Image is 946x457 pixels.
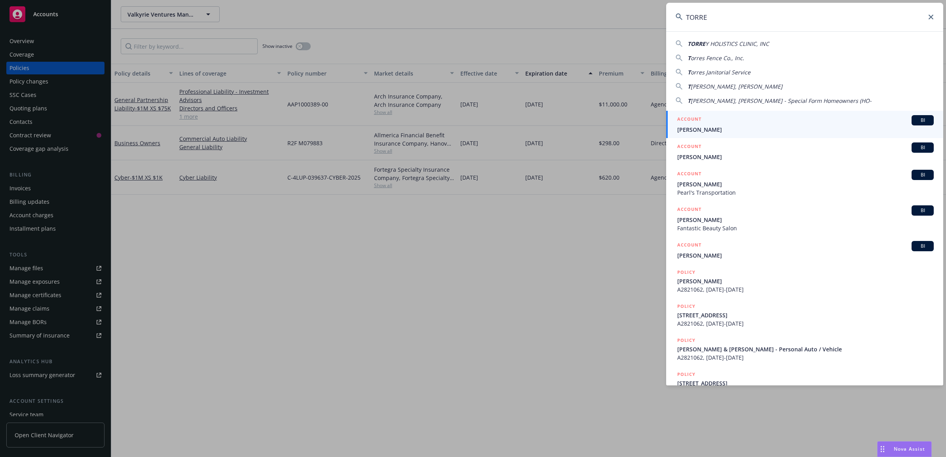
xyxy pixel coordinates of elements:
span: T [688,68,691,76]
span: [PERSON_NAME] [677,180,934,188]
input: Search... [666,3,943,31]
h5: POLICY [677,336,695,344]
span: orres Fence Co., Inc. [691,54,744,62]
a: ACCOUNTBI[PERSON_NAME] [666,138,943,165]
h5: ACCOUNT [677,170,701,179]
span: T [688,83,691,90]
span: [PERSON_NAME] [677,153,934,161]
h5: ACCOUNT [677,241,701,250]
h5: ACCOUNT [677,205,701,215]
span: T [688,54,691,62]
button: Nova Assist [877,441,932,457]
span: orres Janitorial Service [691,68,750,76]
a: POLICY[STREET_ADDRESS]A2821062, [DATE]-[DATE] [666,298,943,332]
span: BI [915,207,931,214]
span: [PERSON_NAME] & [PERSON_NAME] - Personal Auto / Vehicle [677,345,934,353]
span: A2821062, [DATE]-[DATE] [677,285,934,294]
span: Nova Assist [894,446,925,452]
a: ACCOUNTBI[PERSON_NAME] [666,237,943,264]
span: [PERSON_NAME], [PERSON_NAME] - Special Form Homeowners (HO- [691,97,872,104]
span: Pearl's Transportation [677,188,934,197]
h5: ACCOUNT [677,115,701,125]
a: ACCOUNTBI[PERSON_NAME]Pearl's Transportation [666,165,943,201]
span: BI [915,117,931,124]
a: POLICY[STREET_ADDRESS] [666,366,943,400]
span: Fantastic Beauty Salon [677,224,934,232]
span: BI [915,171,931,178]
span: [PERSON_NAME] [677,125,934,134]
span: [PERSON_NAME] [677,216,934,224]
a: POLICY[PERSON_NAME] & [PERSON_NAME] - Personal Auto / VehicleA2821062, [DATE]-[DATE] [666,332,943,366]
h5: POLICY [677,302,695,310]
a: ACCOUNTBI[PERSON_NAME] [666,111,943,138]
span: [PERSON_NAME] [677,277,934,285]
span: [STREET_ADDRESS] [677,311,934,319]
h5: ACCOUNT [677,142,701,152]
span: A2821062, [DATE]-[DATE] [677,353,934,362]
span: [PERSON_NAME] [677,251,934,260]
span: BI [915,144,931,151]
span: [STREET_ADDRESS] [677,379,934,387]
div: Drag to move [878,442,887,457]
span: BI [915,243,931,250]
span: TORRE [688,40,705,47]
h5: POLICY [677,268,695,276]
h5: POLICY [677,370,695,378]
a: POLICY[PERSON_NAME]A2821062, [DATE]-[DATE] [666,264,943,298]
span: A2821062, [DATE]-[DATE] [677,319,934,328]
a: ACCOUNTBI[PERSON_NAME]Fantastic Beauty Salon [666,201,943,237]
span: Y HOLISTICS CLINIC, INC [705,40,769,47]
span: T [688,97,691,104]
span: [PERSON_NAME], [PERSON_NAME] [691,83,783,90]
